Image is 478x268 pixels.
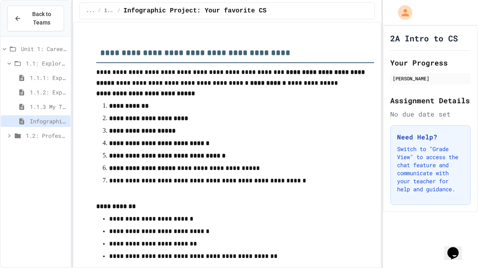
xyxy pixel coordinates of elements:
iframe: chat widget [444,236,470,260]
div: [PERSON_NAME] [393,75,468,82]
span: ... [86,8,95,14]
span: 1.1.2: Exploring CS Careers - Review [30,88,67,96]
span: 1.1: Exploring CS Careers [26,59,67,68]
div: My Account [389,3,414,22]
h3: Need Help? [397,132,464,142]
span: Infographic Project: Your favorite CS [30,117,67,125]
span: Back to Teams [26,10,57,27]
span: 1.1: Exploring CS Careers [104,8,114,14]
h2: Assignment Details [390,95,471,106]
span: 1.2: Professional Communication [26,131,67,140]
button: Back to Teams [7,6,64,31]
span: / [117,8,120,14]
div: No due date set [390,109,471,119]
span: 1.1.3 My Top 3 CS Careers! [30,102,67,111]
h2: Your Progress [390,57,471,68]
span: / [98,8,101,14]
span: 1.1.1: Exploring CS Careers [30,74,67,82]
span: Infographic Project: Your favorite CS [124,6,267,16]
p: Switch to "Grade View" to access the chat feature and communicate with your teacher for help and ... [397,145,464,193]
span: Unit 1: Careers & Professionalism [21,45,67,53]
h1: 2A Intro to CS [390,33,458,44]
